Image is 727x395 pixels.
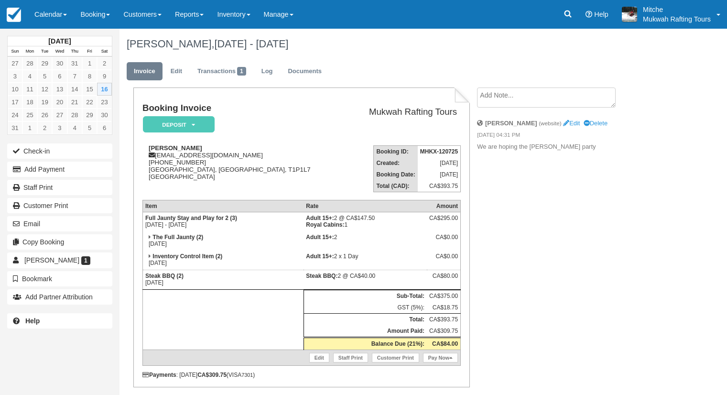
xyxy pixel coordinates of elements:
[82,96,97,109] a: 22
[190,62,253,81] a: Transactions1
[304,200,427,212] th: Rate
[142,144,345,192] div: [EMAIL_ADDRESS][DOMAIN_NAME] [PHONE_NUMBER] [GEOGRAPHIC_DATA], [GEOGRAPHIC_DATA], T1P1L7 [GEOGRAP...
[306,215,334,221] strong: Adult 15+
[67,96,82,109] a: 21
[429,215,458,229] div: CA$295.00
[374,180,418,192] th: Total (CAD):
[427,302,461,314] td: CA$18.75
[52,96,67,109] a: 20
[22,83,37,96] a: 11
[97,96,112,109] a: 23
[22,121,37,134] a: 1
[97,121,112,134] a: 6
[67,70,82,83] a: 7
[52,46,67,57] th: Wed
[8,57,22,70] a: 27
[82,70,97,83] a: 8
[52,109,67,121] a: 27
[97,83,112,96] a: 16
[152,253,222,260] strong: Inventory Control Item (2)
[22,109,37,121] a: 25
[142,212,304,232] td: [DATE] - [DATE]
[7,143,112,159] button: Check-in
[643,5,711,14] p: Mitche
[22,70,37,83] a: 4
[372,353,419,362] a: Customer Print
[7,252,112,268] a: [PERSON_NAME] 1
[67,109,82,121] a: 28
[304,251,427,270] td: 2 x 1 Day
[333,353,368,362] a: Staff Print
[82,121,97,134] a: 5
[304,212,427,232] td: 2 @ CA$147.50 1
[22,96,37,109] a: 18
[8,70,22,83] a: 3
[429,273,458,287] div: CA$80.00
[81,256,90,265] span: 1
[142,251,304,270] td: [DATE]
[432,340,458,347] strong: CA$84.00
[142,372,176,378] strong: Payments
[163,62,189,81] a: Edit
[145,273,184,279] strong: Steak BBQ (2)
[418,157,461,169] td: [DATE]
[48,37,71,45] strong: [DATE]
[427,314,461,326] td: CA$393.75
[539,120,561,126] small: (website)
[82,83,97,96] a: 15
[304,231,427,251] td: 2
[8,46,22,57] th: Sun
[586,11,592,18] i: Help
[37,57,52,70] a: 29
[427,200,461,212] th: Amount
[22,46,37,57] th: Mon
[374,169,418,180] th: Booking Date:
[304,325,427,338] th: Amount Paid:
[8,96,22,109] a: 17
[37,109,52,121] a: 26
[8,83,22,96] a: 10
[24,256,79,264] span: [PERSON_NAME]
[37,46,52,57] th: Tue
[427,325,461,338] td: CA$309.75
[52,121,67,134] a: 3
[306,273,337,279] strong: Steak BBQ
[37,96,52,109] a: 19
[142,372,461,378] div: : [DATE] (VISA )
[97,46,112,57] th: Sat
[82,109,97,121] a: 29
[67,46,82,57] th: Thu
[418,169,461,180] td: [DATE]
[82,57,97,70] a: 1
[418,180,461,192] td: CA$393.75
[622,7,637,22] img: A1
[37,83,52,96] a: 12
[349,107,457,117] h2: Mukwah Rafting Tours
[8,109,22,121] a: 24
[584,120,608,127] a: Delete
[7,313,112,329] a: Help
[477,131,638,142] em: [DATE] 04:31 PM
[67,83,82,96] a: 14
[304,290,427,302] th: Sub-Total:
[485,120,537,127] strong: [PERSON_NAME]
[7,180,112,195] a: Staff Print
[152,234,203,241] strong: The Full Jaunty (2)
[281,62,329,81] a: Documents
[22,57,37,70] a: 28
[427,290,461,302] td: CA$375.00
[37,121,52,134] a: 2
[7,8,21,22] img: checkfront-main-nav-mini-logo.png
[25,317,40,325] b: Help
[241,372,253,378] small: 7301
[374,157,418,169] th: Created:
[67,121,82,134] a: 4
[304,314,427,326] th: Total:
[477,143,638,152] p: We are hoping the [PERSON_NAME] party
[149,144,202,152] strong: [PERSON_NAME]
[429,234,458,248] div: CA$0.00
[7,216,112,231] button: Email
[145,215,237,221] strong: Full Jaunty Stay and Play for 2 (3)
[143,116,215,133] em: Deposit
[142,116,211,133] a: Deposit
